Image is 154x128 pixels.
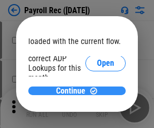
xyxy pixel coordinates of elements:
img: Continue [89,87,98,95]
span: Continue [56,87,85,95]
button: ContinueContinue [28,87,126,95]
button: Open [85,55,126,71]
div: Please select the correct ADP Lookups for this month [28,44,85,82]
span: Open [97,59,114,67]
